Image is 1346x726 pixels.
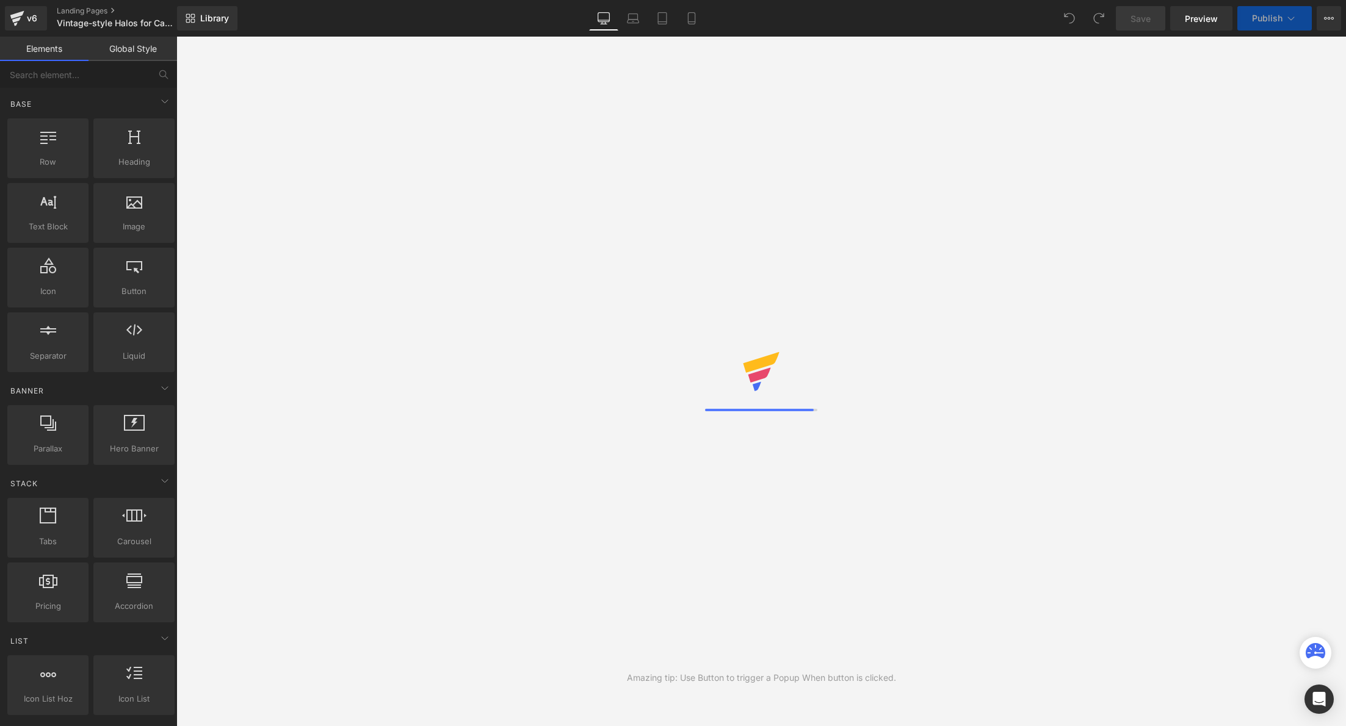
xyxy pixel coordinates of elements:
[177,6,237,31] a: New Library
[57,6,197,16] a: Landing Pages
[97,350,171,362] span: Liquid
[97,442,171,455] span: Hero Banner
[97,535,171,548] span: Carousel
[97,692,171,705] span: Icon List
[1170,6,1232,31] a: Preview
[9,98,33,110] span: Base
[627,671,896,685] div: Amazing tip: Use Button to trigger a Popup When button is clicked.
[1087,6,1111,31] button: Redo
[11,535,85,548] span: Tabs
[24,10,40,26] div: v6
[9,635,30,647] span: List
[618,6,648,31] a: Laptop
[1057,6,1082,31] button: Undo
[57,18,174,28] span: Vintage-style Halos for Candoliers | Tru-Tone™ vintage-style LED light bulbs
[89,37,177,61] a: Global Style
[11,285,85,298] span: Icon
[5,6,47,31] a: v6
[1317,6,1341,31] button: More
[9,478,39,489] span: Stack
[677,6,706,31] a: Mobile
[11,692,85,705] span: Icon List Hoz
[97,220,171,233] span: Image
[97,600,171,613] span: Accordion
[97,285,171,298] span: Button
[11,600,85,613] span: Pricing
[589,6,618,31] a: Desktop
[97,156,171,168] span: Heading
[11,442,85,455] span: Parallax
[11,220,85,233] span: Text Block
[1131,12,1151,25] span: Save
[1304,685,1334,714] div: Open Intercom Messenger
[11,350,85,362] span: Separator
[648,6,677,31] a: Tablet
[9,385,45,397] span: Banner
[11,156,85,168] span: Row
[1185,12,1218,25] span: Preview
[1237,6,1312,31] button: Publish
[200,13,229,24] span: Library
[1252,13,1283,23] span: Publish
